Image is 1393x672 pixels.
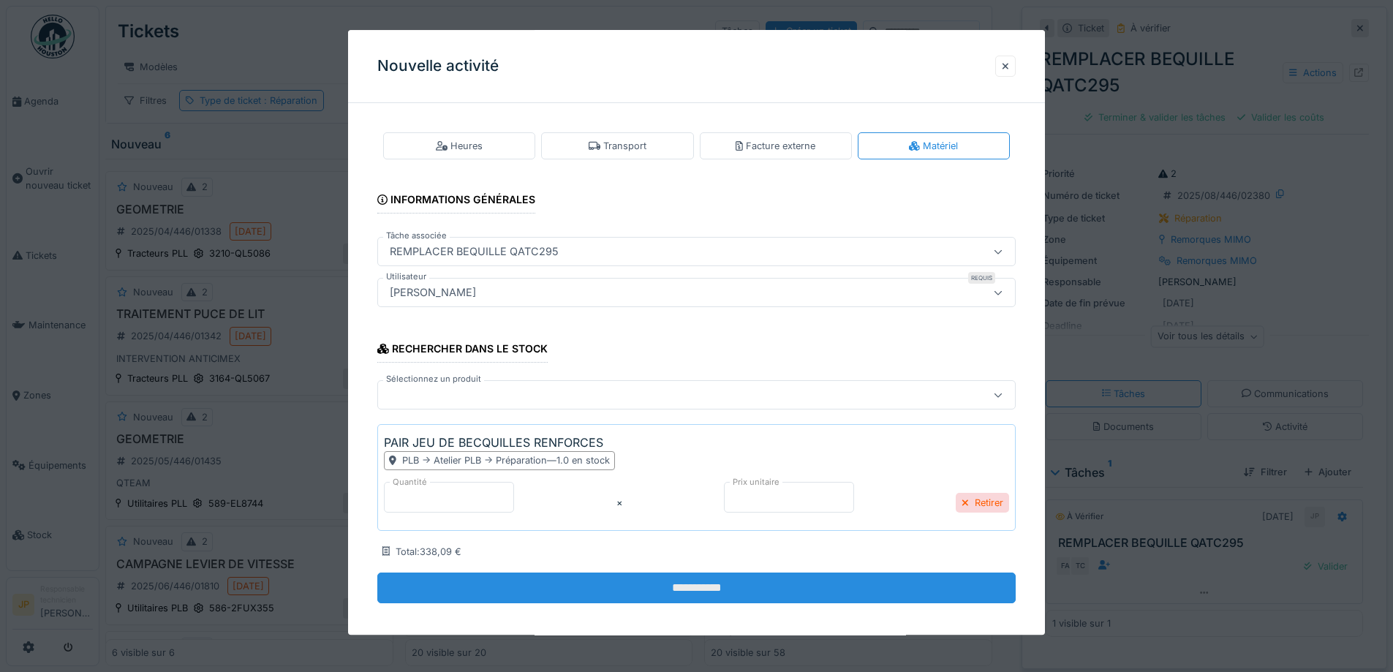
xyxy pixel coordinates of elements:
div: Rechercher dans le stock [377,339,548,363]
div: Matériel [909,139,957,153]
label: Prix unitaire [730,476,782,488]
div: REMPLACER BEQUILLE QATC295 [384,244,565,260]
div: Heures [436,139,483,153]
div: Informations générales [377,189,535,214]
div: Requis [968,273,995,284]
label: Utilisateur [383,271,429,284]
div: Retirer [956,493,1009,513]
label: Quantité [390,476,430,488]
h3: Nouvelle activité [377,57,499,75]
div: PLB -> Atelier PLB -> Préparation — 1.0 en stock [402,454,610,468]
label: Tâche associée [383,230,450,243]
label: Sélectionnez un produit [383,374,484,386]
div: Total : 338,09 € [396,545,461,559]
div: PAIR JEU DE BECQUILLES RENFORCES [384,434,603,452]
div: [PERSON_NAME] [384,285,482,301]
div: × [616,496,622,510]
div: Facture externe [736,139,815,153]
div: Transport [589,139,646,153]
